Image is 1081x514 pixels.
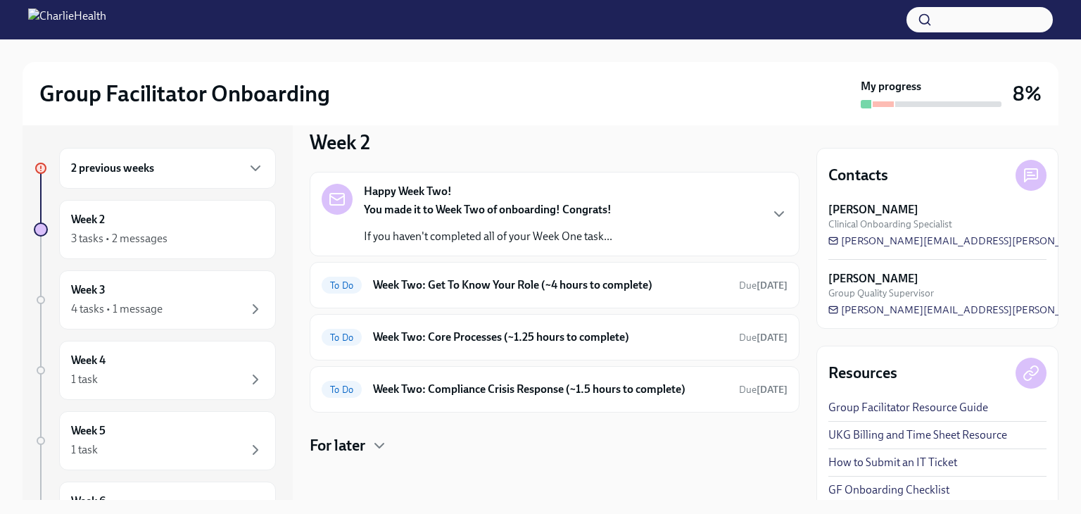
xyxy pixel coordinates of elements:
strong: My progress [861,79,921,94]
h4: Resources [828,363,897,384]
h6: Week Two: Core Processes (~1.25 hours to complete) [373,330,728,345]
span: To Do [322,332,362,343]
h2: Group Facilitator Onboarding [39,80,330,108]
span: To Do [322,384,362,395]
a: Week 51 task [34,411,276,470]
a: Week 23 tasks • 2 messages [34,200,276,259]
p: If you haven't completed all of your Week One task... [364,229,612,244]
span: Due [739,280,788,292]
span: Due [739,332,788,344]
a: Week 34 tasks • 1 message [34,270,276,330]
strong: [DATE] [757,332,788,344]
h4: Contacts [828,165,888,186]
strong: [DATE] [757,384,788,396]
div: 2 previous weeks [59,148,276,189]
img: CharlieHealth [28,8,106,31]
a: To DoWeek Two: Get To Know Your Role (~4 hours to complete)Due[DATE] [322,274,788,296]
a: UKG Billing and Time Sheet Resource [828,427,1007,443]
strong: You made it to Week Two of onboarding! Congrats! [364,203,612,216]
div: 1 task [71,372,98,387]
h6: Week 6 [71,494,106,509]
a: Group Facilitator Resource Guide [828,400,988,415]
strong: [PERSON_NAME] [828,202,918,218]
a: To DoWeek Two: Compliance Crisis Response (~1.5 hours to complete)Due[DATE] [322,378,788,401]
h6: 2 previous weeks [71,161,154,176]
span: September 16th, 2025 10:00 [739,331,788,344]
h3: Week 2 [310,130,370,155]
strong: [PERSON_NAME] [828,271,918,287]
div: 3 tasks • 2 messages [71,231,167,246]
h6: Week Two: Get To Know Your Role (~4 hours to complete) [373,277,728,293]
h4: For later [310,435,365,456]
a: GF Onboarding Checklist [828,482,949,498]
h6: Week Two: Compliance Crisis Response (~1.5 hours to complete) [373,382,728,397]
span: Due [739,384,788,396]
a: Week 41 task [34,341,276,400]
span: Group Quality Supervisor [828,287,934,300]
div: 1 task [71,442,98,458]
span: September 16th, 2025 10:00 [739,279,788,292]
div: For later [310,435,799,456]
span: September 16th, 2025 10:00 [739,383,788,396]
strong: Happy Week Two! [364,184,452,199]
h6: Week 2 [71,212,105,227]
span: Clinical Onboarding Specialist [828,218,952,231]
span: To Do [322,280,362,291]
h6: Week 5 [71,423,106,439]
h3: 8% [1013,81,1042,106]
a: How to Submit an IT Ticket [828,455,957,470]
h6: Week 3 [71,282,106,298]
h6: Week 4 [71,353,106,368]
div: 4 tasks • 1 message [71,301,163,317]
a: To DoWeek Two: Core Processes (~1.25 hours to complete)Due[DATE] [322,326,788,349]
strong: [DATE] [757,280,788,292]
